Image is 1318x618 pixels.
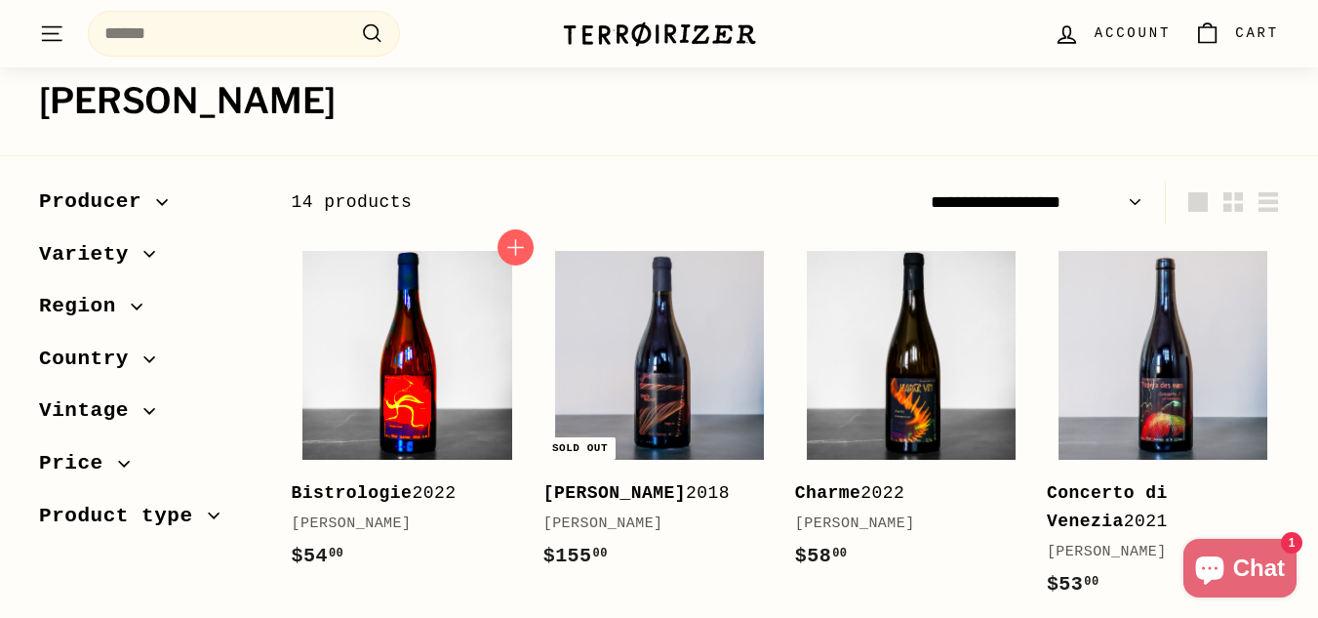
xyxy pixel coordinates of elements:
[795,239,1027,592] a: Charme2022[PERSON_NAME]
[292,479,504,508] div: 2022
[292,188,785,217] div: 14 products
[593,547,608,560] sup: 00
[795,479,1008,508] div: 2022
[39,394,143,428] span: Vintage
[1047,541,1259,564] div: [PERSON_NAME]
[39,185,156,219] span: Producer
[39,290,131,323] span: Region
[795,513,1008,536] div: [PERSON_NAME]
[292,513,504,536] div: [PERSON_NAME]
[292,545,344,567] span: $54
[39,285,260,338] button: Region
[39,390,260,442] button: Vintage
[292,239,524,592] a: Bistrologie2022[PERSON_NAME]
[1084,575,1098,589] sup: 00
[1047,483,1168,531] b: Concerto di Venezia
[1047,479,1259,536] div: 2021
[543,479,756,508] div: 2018
[544,437,616,460] div: Sold out
[39,495,260,548] button: Product type
[1047,573,1099,596] span: $53
[795,483,861,503] b: Charme
[329,547,343,560] sup: 00
[39,343,143,376] span: Country
[39,233,260,286] button: Variety
[39,181,260,233] button: Producer
[1042,5,1182,62] a: Account
[543,483,686,503] b: [PERSON_NAME]
[39,82,1279,121] h1: [PERSON_NAME]
[543,513,756,536] div: [PERSON_NAME]
[39,447,118,480] span: Price
[543,239,776,592] a: Sold out [PERSON_NAME]2018[PERSON_NAME]
[1182,5,1291,62] a: Cart
[795,545,848,567] span: $58
[39,338,260,391] button: Country
[543,545,608,567] span: $155
[39,238,143,271] span: Variety
[1178,539,1302,602] inbox-online-store-chat: Shopify online store chat
[1095,22,1171,44] span: Account
[292,483,413,503] b: Bistrologie
[832,547,847,560] sup: 00
[39,442,260,495] button: Price
[39,500,208,533] span: Product type
[1235,22,1279,44] span: Cart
